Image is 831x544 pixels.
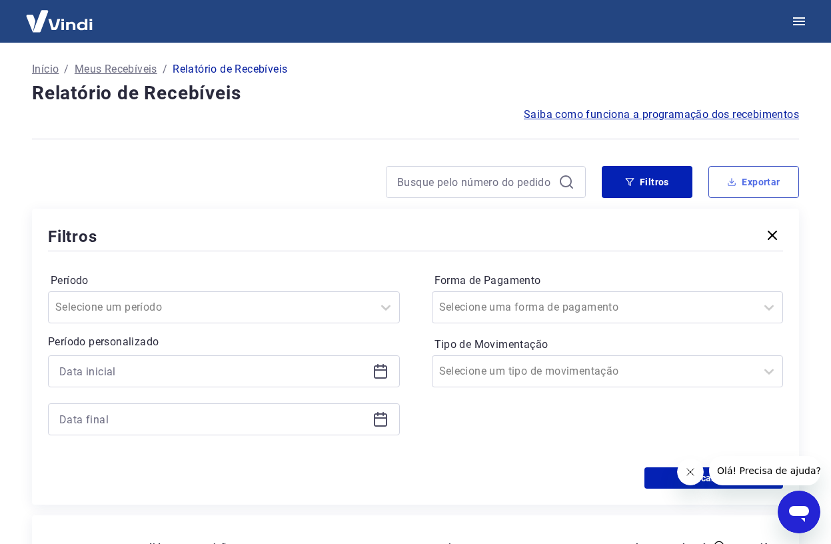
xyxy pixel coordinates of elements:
[163,61,167,77] p: /
[778,491,820,533] iframe: Botão para abrir a janela de mensagens
[64,61,69,77] p: /
[59,361,367,381] input: Data inicial
[59,409,367,429] input: Data final
[48,334,400,350] p: Período personalizado
[524,107,799,123] a: Saiba como funciona a programação dos recebimentos
[8,9,112,20] span: Olá! Precisa de ajuda?
[51,273,397,289] label: Período
[32,61,59,77] a: Início
[434,337,781,353] label: Tipo de Movimentação
[16,1,103,41] img: Vindi
[709,456,820,485] iframe: Mensagem da empresa
[173,61,287,77] p: Relatório de Recebíveis
[644,467,783,489] button: Aplicar filtros
[397,172,553,192] input: Busque pelo número do pedido
[48,226,97,247] h5: Filtros
[708,166,799,198] button: Exportar
[75,61,157,77] a: Meus Recebíveis
[32,80,799,107] h4: Relatório de Recebíveis
[434,273,781,289] label: Forma de Pagamento
[602,166,692,198] button: Filtros
[677,459,704,485] iframe: Fechar mensagem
